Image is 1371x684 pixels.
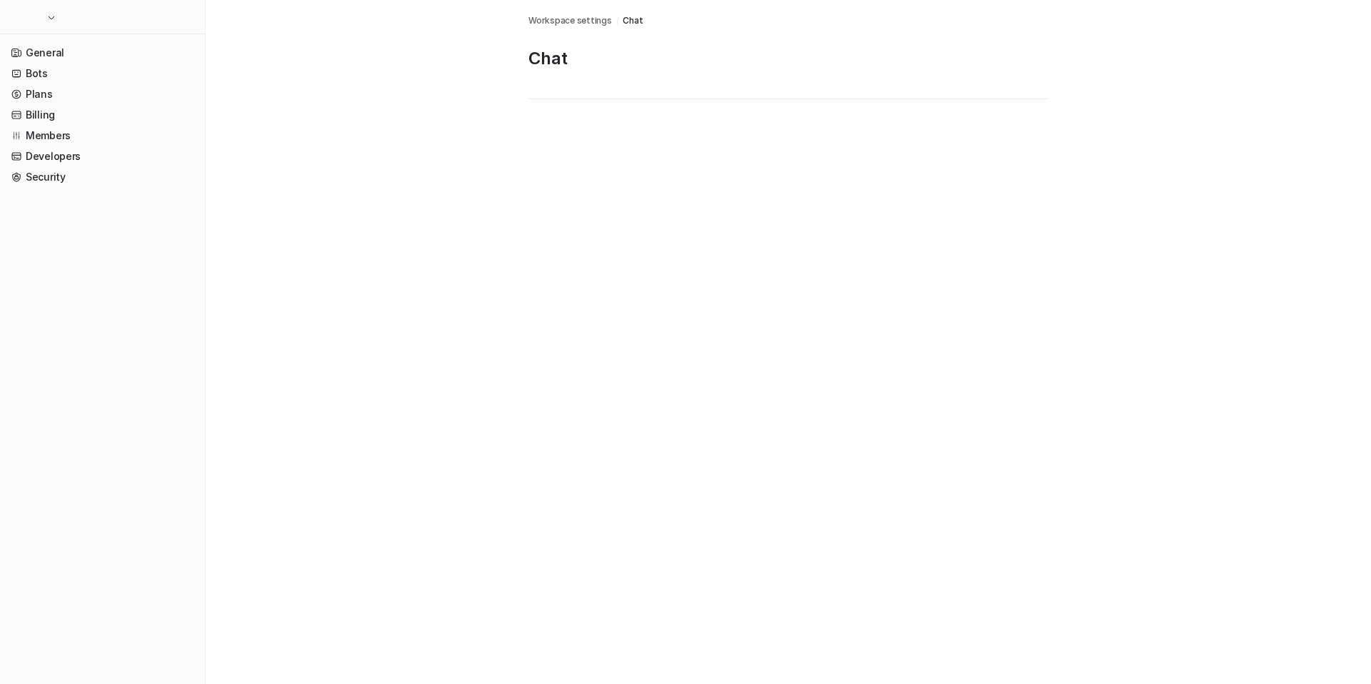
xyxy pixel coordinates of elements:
[528,14,612,27] a: Workspace settings
[616,14,619,27] span: /
[6,146,199,166] a: Developers
[6,84,199,104] a: Plans
[6,167,199,187] a: Security
[6,64,199,84] a: Bots
[528,47,1048,70] p: Chat
[6,126,199,146] a: Members
[623,14,643,27] a: Chat
[6,105,199,125] a: Billing
[6,43,199,63] a: General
